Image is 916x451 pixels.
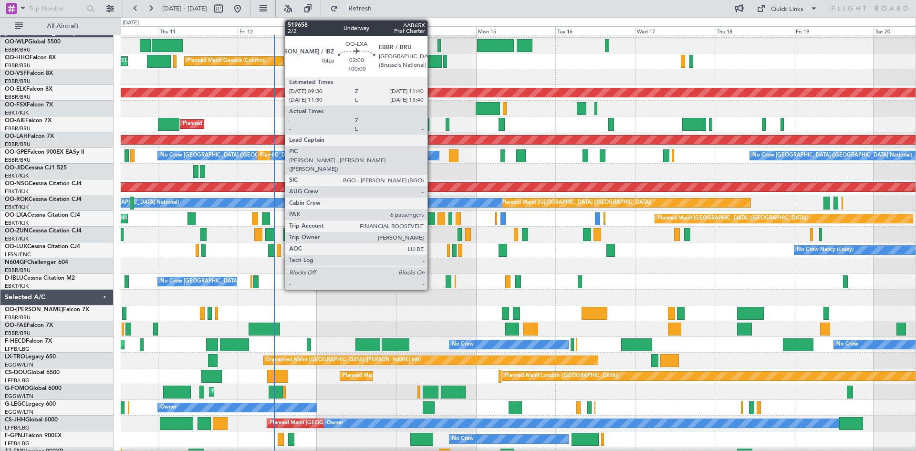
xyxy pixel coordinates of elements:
a: OO-WLPGlobal 5500 [5,39,61,45]
a: EBKT/KJK [5,283,29,290]
span: OO-AIE [5,118,25,124]
div: Fri 19 [794,26,874,35]
a: EBKT/KJK [5,204,29,211]
div: Planned Maint Geneva (Cointrin) [187,54,266,68]
div: No Crew [GEOGRAPHIC_DATA] ([GEOGRAPHIC_DATA] National) [160,274,320,289]
div: No Crew [452,337,474,352]
span: OO-HHO [5,55,30,61]
div: Fri 12 [238,26,317,35]
div: Thu 18 [715,26,794,35]
a: EBBR/BRU [5,125,31,132]
div: Owner [327,416,343,430]
span: LX-TRO [5,354,25,360]
span: OO-VSF [5,71,27,76]
a: EBBR/BRU [5,267,31,274]
span: Refresh [340,5,380,12]
span: F-GPNJ [5,433,25,439]
a: OO-FSXFalcon 7X [5,102,53,108]
div: No Crew [452,432,474,446]
div: Planned Maint [GEOGRAPHIC_DATA] ([GEOGRAPHIC_DATA]) [212,385,362,399]
input: Trip Number [29,1,84,16]
a: OO-NSGCessna Citation CJ4 [5,181,82,187]
a: OO-ELKFalcon 8X [5,86,52,92]
div: Unplanned Maint [GEOGRAPHIC_DATA] ([PERSON_NAME] Intl) [266,353,421,367]
span: OO-FAE [5,323,27,328]
a: EBBR/BRU [5,141,31,148]
div: Planned Maint [GEOGRAPHIC_DATA] ([GEOGRAPHIC_DATA]) [270,416,420,430]
a: CS-JHHGlobal 6000 [5,417,58,423]
div: Sat 13 [317,26,397,35]
a: OO-HHOFalcon 8X [5,55,56,61]
span: CS-JHH [5,417,25,423]
a: LFPB/LBG [5,424,30,431]
a: F-GPNJFalcon 900EX [5,433,62,439]
div: Planned Maint [GEOGRAPHIC_DATA] ([GEOGRAPHIC_DATA] National) [260,148,433,163]
a: LFPB/LBG [5,346,30,353]
a: EGGW/LTN [5,409,33,416]
span: OO-LXA [5,212,27,218]
a: OO-VSFFalcon 8X [5,71,53,76]
a: OO-AIEFalcon 7X [5,118,52,124]
a: OO-JIDCessna CJ1 525 [5,165,67,171]
a: N604GFChallenger 604 [5,260,68,265]
div: Mon 15 [476,26,556,35]
button: All Aircraft [10,19,104,34]
a: G-LEGCLegacy 600 [5,401,56,407]
div: No Crew Nancy (Essey) [797,243,854,257]
a: EBKT/KJK [5,188,29,195]
span: OO-JID [5,165,25,171]
a: EBBR/BRU [5,157,31,164]
a: OO-LUXCessna Citation CJ4 [5,244,80,250]
a: EBKT/KJK [5,220,29,227]
div: Sun 14 [396,26,476,35]
a: LFPB/LBG [5,377,30,384]
div: Tue 16 [555,26,635,35]
span: OO-LAH [5,134,28,139]
span: OO-GPE [5,149,27,155]
span: OO-ROK [5,197,29,202]
div: Owner [160,400,177,415]
a: OO-[PERSON_NAME]Falcon 7X [5,307,89,313]
span: OO-ELK [5,86,26,92]
a: OO-GPEFalcon 900EX EASy II [5,149,84,155]
div: No Crew [836,337,858,352]
span: G-FOMO [5,386,29,391]
a: LX-TROLegacy 650 [5,354,56,360]
a: D-IBLUCessna Citation M2 [5,275,75,281]
div: Planned Maint London ([GEOGRAPHIC_DATA]) [505,369,619,383]
a: EBKT/KJK [5,235,29,242]
span: OO-WLP [5,39,28,45]
span: OO-NSG [5,181,29,187]
span: F-HECD [5,338,26,344]
span: [DATE] - [DATE] [162,4,207,13]
a: EBBR/BRU [5,78,31,85]
a: CS-DOUGlobal 6500 [5,370,60,376]
a: EBBR/BRU [5,46,31,53]
span: CS-DOU [5,370,27,376]
span: OO-ZUN [5,228,29,234]
a: OO-ZUNCessna Citation CJ4 [5,228,82,234]
div: Planned Maint [GEOGRAPHIC_DATA] ([GEOGRAPHIC_DATA]) [657,211,808,226]
span: D-IBLU [5,275,23,281]
a: OO-LXACessna Citation CJ4 [5,212,80,218]
a: EGGW/LTN [5,393,33,400]
div: Planned Maint [GEOGRAPHIC_DATA] ([GEOGRAPHIC_DATA]) [183,117,333,131]
span: OO-FSX [5,102,27,108]
div: No Crew [GEOGRAPHIC_DATA] ([GEOGRAPHIC_DATA] National) [160,148,320,163]
div: Quick Links [771,5,803,14]
a: LFPB/LBG [5,440,30,447]
a: LFSN/ENC [5,251,31,258]
div: Planned Maint [GEOGRAPHIC_DATA] ([GEOGRAPHIC_DATA]) [501,196,652,210]
a: EBBR/BRU [5,62,31,69]
div: [DATE] [123,19,139,27]
a: EBKT/KJK [5,172,29,179]
a: EBBR/BRU [5,314,31,321]
span: N604GF [5,260,27,265]
div: No Crew [GEOGRAPHIC_DATA] ([GEOGRAPHIC_DATA] National) [752,148,912,163]
span: G-LEGC [5,401,25,407]
a: EBKT/KJK [5,109,29,116]
a: OO-FAEFalcon 7X [5,323,53,328]
button: Quick Links [752,1,822,16]
span: OO-LUX [5,244,27,250]
div: Wed 17 [635,26,715,35]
